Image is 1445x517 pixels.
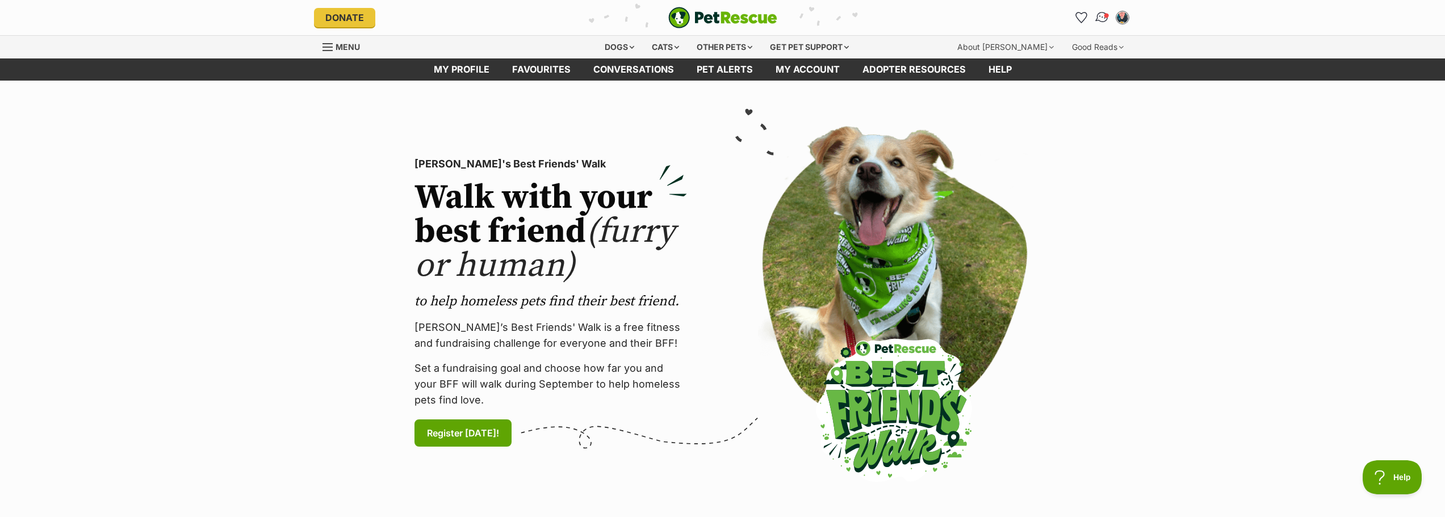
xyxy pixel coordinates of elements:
[597,36,642,58] div: Dogs
[414,156,687,172] p: [PERSON_NAME]'s Best Friends' Walk
[414,320,687,351] p: [PERSON_NAME]’s Best Friends' Walk is a free fitness and fundraising challenge for everyone and t...
[582,58,685,81] a: conversations
[1073,9,1091,27] a: Favourites
[764,58,851,81] a: My account
[322,36,368,56] a: Menu
[668,7,777,28] a: PetRescue
[644,36,687,58] div: Cats
[422,58,501,81] a: My profile
[1113,9,1132,27] button: My account
[685,58,764,81] a: Pet alerts
[1073,9,1132,27] ul: Account quick links
[336,42,360,52] span: Menu
[851,58,977,81] a: Adopter resources
[314,8,375,27] a: Donate
[414,419,512,447] a: Register [DATE]!
[501,58,582,81] a: Favourites
[414,360,687,408] p: Set a fundraising goal and choose how far you and your BFF will walk during September to help hom...
[668,7,777,28] img: logo-e224e6f780fb5917bec1dbf3a21bbac754714ae5b6737aabdf751b685950b380.svg
[762,36,857,58] div: Get pet support
[1064,36,1132,58] div: Good Reads
[414,292,687,310] p: to help homeless pets find their best friend.
[1363,460,1422,494] iframe: Help Scout Beacon - Open
[414,181,687,283] h2: Walk with your best friend
[949,36,1062,58] div: About [PERSON_NAME]
[977,58,1023,81] a: Help
[1117,12,1128,23] img: Aurora Stone profile pic
[689,36,760,58] div: Other pets
[1094,10,1109,25] img: chat-41dd97257d64d25036548639549fe6c8038ab92f7586957e7f3b1b290dea8141.svg
[427,426,499,440] span: Register [DATE]!
[1090,6,1113,29] a: Conversations
[414,211,675,287] span: (furry or human)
